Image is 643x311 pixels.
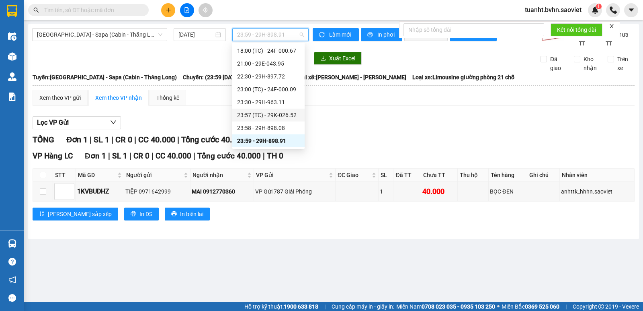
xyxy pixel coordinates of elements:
button: plus [161,3,175,17]
button: Kết nối tổng đài [551,23,602,36]
span: printer [171,211,177,217]
span: | [111,135,113,144]
span: Tổng cước 40.000 [197,151,261,161]
span: Người nhận [192,171,246,179]
div: 1 [380,187,392,196]
span: SL 1 [94,135,109,144]
img: warehouse-icon [8,52,16,61]
span: 1 [597,4,600,9]
span: close [609,23,614,29]
th: Nhân viên [560,169,635,182]
strong: 1900 633 818 [284,303,318,310]
span: tuanht.bvhn.saoviet [518,5,588,15]
span: Miền Nam [396,302,495,311]
span: printer [131,211,136,217]
span: CC 40.000 [156,151,191,161]
span: Hỗ trợ kỹ thuật: [244,302,318,311]
th: STT [53,169,76,182]
span: Đã giao [547,55,568,72]
img: warehouse-icon [8,239,16,248]
span: Mã GD [78,171,116,179]
input: 12/09/2025 [178,30,214,39]
span: notification [8,276,16,284]
div: anhttk_hhhn.saoviet [561,187,633,196]
input: Nhập số tổng đài [403,23,544,36]
div: BỌC ĐEN [490,187,526,196]
span: | [324,302,326,311]
span: In DS [139,210,152,218]
span: | [108,151,110,161]
span: Tài xế: [PERSON_NAME] - [PERSON_NAME] [299,73,406,82]
button: file-add [180,3,194,17]
span: ⚪️ [497,305,500,308]
th: Tên hàng [489,169,527,182]
div: 21:00 - 29E-043.95 [237,59,300,68]
span: SL 1 [112,151,127,161]
td: VP Gửi 787 Giải Phóng [254,182,336,201]
span: Lọc VP Gửi [37,117,69,128]
span: Kho nhận [580,55,601,72]
strong: 0708 023 035 - 0935 103 250 [422,303,495,310]
span: VP Hàng LC [33,151,73,161]
span: TH 0 [267,151,283,161]
img: icon-new-feature [592,6,599,14]
div: Thống kê [156,93,179,102]
div: 23:59 - 29H-898.91 [237,136,300,145]
span: | [134,135,136,144]
span: | [263,151,265,161]
div: 18:00 (TC) - 24F-000.67 [237,46,300,55]
button: downloadXuất Excel [314,52,362,65]
span: sync [319,32,326,38]
span: caret-down [628,6,635,14]
span: Hà Nội - Sapa (Cabin - Thăng Long) [37,29,162,41]
div: 23:30 - 29H-963.11 [237,98,300,107]
td: 1KVBUDHZ [76,182,124,201]
span: Tổng cước 40.000 [181,135,246,144]
span: CC 40.000 [138,135,175,144]
button: aim [199,3,213,17]
button: printerIn DS [124,208,159,220]
span: | [129,151,131,161]
span: Cung cấp máy in - giấy in: [332,302,394,311]
span: | [152,151,154,161]
input: Tìm tên, số ĐT hoặc mã đơn [44,6,139,14]
span: Đơn 1 [66,135,88,144]
div: TIỆP 0971642999 [125,187,189,196]
div: MAI 0912770360 [192,187,252,196]
div: 23:00 (TC) - 24F-000.09 [237,85,300,94]
strong: 0369 525 060 [525,303,559,310]
th: Chưa TT [421,169,458,182]
img: solution-icon [8,93,16,101]
span: message [8,294,16,302]
span: Người gửi [126,171,182,179]
span: file-add [184,7,190,13]
span: CR 0 [115,135,132,144]
span: | [177,135,179,144]
span: In biên lai [180,210,203,218]
span: copyright [598,304,604,309]
th: Đã TT [393,169,421,182]
span: TỔNG [33,135,54,144]
span: VP Gửi [256,171,327,179]
span: Xuất Excel [329,54,355,63]
span: Đơn 1 [85,151,106,161]
sup: 1 [596,4,602,9]
div: 23:58 - 29H-898.08 [237,124,300,132]
div: 23:57 (TC) - 29K-026.52 [237,111,300,119]
span: Chuyến: (23:59 [DATE]) [183,73,242,82]
span: aim [203,7,208,13]
span: plus [166,7,171,13]
span: down [110,119,117,126]
div: 22:30 - 29H-897.72 [237,72,300,81]
span: Kết nối tổng đài [557,25,596,34]
th: Ghi chú [527,169,560,182]
span: | [193,151,195,161]
span: ĐC Giao [338,171,370,179]
span: In phơi [377,30,396,39]
span: sort-ascending [39,211,45,217]
span: Loại xe: Limousine giường phòng 21 chỗ [412,73,514,82]
span: printer [367,32,374,38]
span: | [90,135,92,144]
button: Lọc VP Gửi [33,116,121,129]
span: download [320,56,326,62]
